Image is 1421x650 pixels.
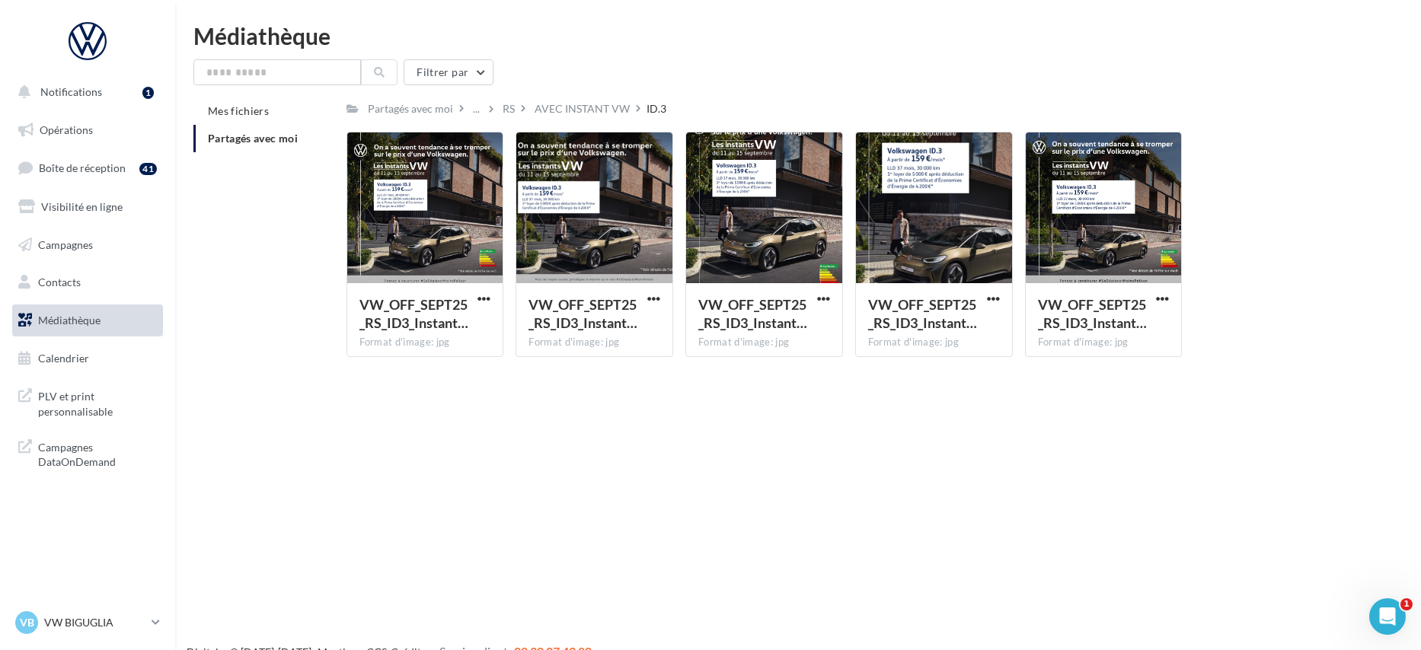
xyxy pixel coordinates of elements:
[9,343,166,374] a: Calendrier
[9,114,166,146] a: Opérations
[359,336,491,349] div: Format d'image: jpg
[698,296,807,331] span: VW_OFF_SEPT25_RS_ID3_InstantVW_INSTAGRAM
[868,336,1000,349] div: Format d'image: jpg
[38,386,157,419] span: PLV et print personnalisable
[38,437,157,470] span: Campagnes DataOnDemand
[528,336,660,349] div: Format d'image: jpg
[470,98,483,119] div: ...
[9,380,166,425] a: PLV et print personnalisable
[9,191,166,223] a: Visibilité en ligne
[139,163,157,175] div: 41
[404,59,493,85] button: Filtrer par
[503,101,515,116] div: RS
[38,276,81,288] span: Contacts
[868,296,977,331] span: VW_OFF_SEPT25_RS_ID3_InstantVW_STORY
[9,304,166,336] a: Médiathèque
[40,85,102,98] span: Notifications
[9,266,166,298] a: Contacts
[20,615,34,630] span: VB
[38,237,93,250] span: Campagnes
[1400,598,1413,610] span: 1
[44,615,145,630] p: VW BIGUGLIA
[208,132,298,145] span: Partagés avec moi
[193,24,1403,47] div: Médiathèque
[39,161,126,174] span: Boîte de réception
[9,229,166,261] a: Campagnes
[647,101,666,116] div: ID.3
[41,200,123,213] span: Visibilité en ligne
[359,296,468,331] span: VW_OFF_SEPT25_RS_ID3_InstantVW_CARRE
[1369,598,1406,635] iframe: Intercom live chat
[535,101,630,116] div: AVEC INSTANT VW
[9,431,166,476] a: Campagnes DataOnDemand
[208,104,269,117] span: Mes fichiers
[38,314,101,327] span: Médiathèque
[12,608,163,637] a: VB VW BIGUGLIA
[528,296,637,331] span: VW_OFF_SEPT25_RS_ID3_InstantVW_GMB
[142,87,154,99] div: 1
[1038,336,1170,349] div: Format d'image: jpg
[9,151,166,184] a: Boîte de réception41
[38,352,89,365] span: Calendrier
[40,123,93,136] span: Opérations
[1038,296,1147,331] span: VW_OFF_SEPT25_RS_ID3_InstantVW_GMB_720x720
[698,336,830,349] div: Format d'image: jpg
[368,101,453,116] div: Partagés avec moi
[9,76,160,108] button: Notifications 1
